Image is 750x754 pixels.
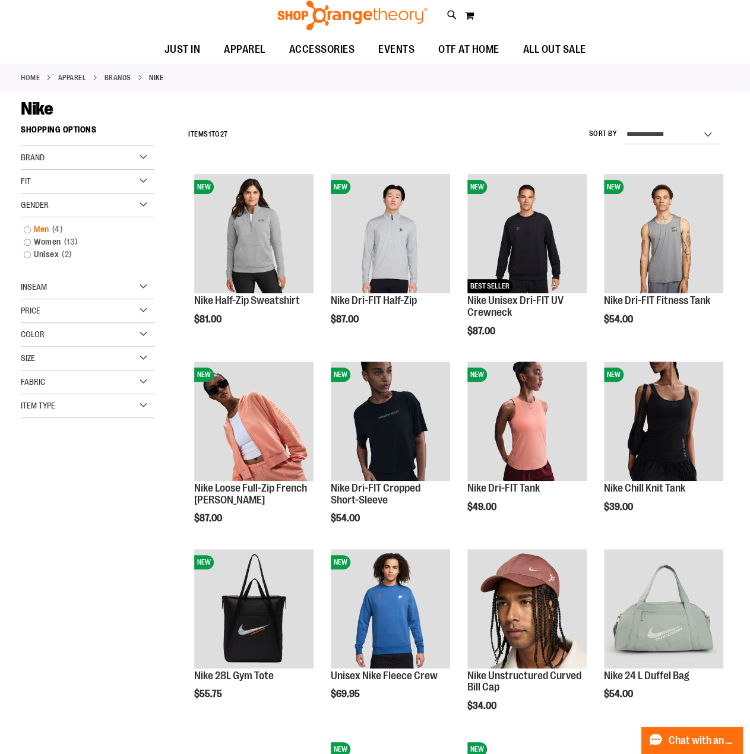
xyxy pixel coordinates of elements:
span: NEW [194,180,214,194]
span: Brand [21,153,45,162]
span: $34.00 [467,701,498,711]
a: Nike Unisex Dri-FIT UV Crewneck [467,294,564,318]
a: Women13 [18,236,146,248]
span: Gender [21,200,49,210]
a: Unisex Nike Fleece Crew [331,670,438,682]
span: Item Type [21,401,55,410]
a: Nike Loose Full-Zip French Terry HoodieNEW [194,362,314,483]
a: Unisex2 [18,248,146,261]
span: 1 [208,130,211,138]
span: $87.00 [194,513,224,524]
a: Nike Dri-FIT Tank [467,482,540,494]
a: Unisex Nike Fleece CrewNEW [331,549,450,670]
a: Nike Dri-FIT Half-Zip [331,294,417,306]
h2: Items to [188,125,227,144]
div: product [325,168,456,355]
span: 2 [59,248,75,261]
label: Sort By [588,129,617,139]
span: NEW [604,180,624,194]
a: Nike Dri-FIT TankNEW [467,362,587,483]
div: product [598,168,729,355]
span: EVENTS [378,36,414,63]
div: product [598,356,729,543]
a: Nike Dri-FIT Half-ZipNEW [331,174,450,295]
span: $39.00 [604,502,635,512]
span: NEW [467,368,487,382]
a: Nike Dri-FIT Fitness Tank [604,294,710,306]
img: Nike Loose Full-Zip French Terry Hoodie [194,362,314,481]
a: Nike Chill Knit TankNEW [604,362,723,483]
img: Nike 24 L Duffel Bag [604,549,723,669]
a: Nike Dri-FIT Cropped Short-SleeveNEW [331,362,450,483]
img: Nike Dri-FIT Half-Zip [331,174,450,293]
a: Nike Chill Knit Tank [604,482,685,494]
span: Chat with an Expert [669,735,736,746]
img: Nike Dri-FIT Tank [467,362,587,481]
span: NEW [331,555,350,569]
img: Shop Orangetheory [276,1,429,30]
img: Nike Unstructured Curved Bill Cap [467,549,587,669]
div: product [188,543,319,730]
div: product [598,543,729,730]
a: Nike 24 L Duffel Bag [604,670,689,682]
div: product [188,168,319,355]
span: ACCESSORIES [289,36,355,63]
strong: Shopping Options [21,119,154,146]
a: Nike 28L Gym Tote [194,670,274,682]
span: OTF AT HOME [438,36,499,63]
div: product [325,356,456,555]
img: Nike Chill Knit Tank [604,362,723,481]
span: ALL OUT SALE [523,36,586,63]
img: Nike 28L Gym Tote [194,549,314,669]
a: Nike Unstructured Curved Bill Cap [467,549,587,670]
a: Nike Dri-FIT Fitness TankNEW [604,174,723,295]
a: Nike Half-Zip Sweatshirt [194,294,300,306]
a: Nike Unstructured Curved Bill Cap [467,670,581,693]
span: 13 [61,236,81,248]
span: NEW [604,368,624,382]
span: $69.95 [331,689,362,699]
span: Price [21,306,40,315]
a: Men4 [18,223,146,236]
div: product [461,356,593,543]
a: Nike Half-Zip SweatshirtNEW [194,174,314,295]
span: JUST IN [164,36,201,63]
span: $87.00 [331,314,360,325]
span: Fit [21,176,31,186]
span: $54.00 [331,513,362,524]
a: Home [21,72,40,83]
span: $54.00 [604,314,635,325]
a: Nike Unisex Dri-FIT UV CrewneckNEWBEST SELLER [467,174,587,295]
span: $87.00 [467,326,497,337]
strong: Nike [149,72,163,83]
a: BRANDS [105,72,131,83]
span: NEW [194,368,214,382]
div: product [461,168,593,367]
img: Nike Dri-FIT Cropped Short-Sleeve [331,362,450,481]
div: product [461,543,593,742]
a: Nike 24 L Duffel Bag [604,549,723,670]
span: 27 [220,130,227,138]
span: Color [21,330,45,339]
img: Nike Dri-FIT Fitness Tank [604,174,723,293]
span: NEW [331,368,350,382]
span: 4 [49,223,66,236]
span: $54.00 [604,689,635,699]
span: NEW [467,180,487,194]
img: Nike Half-Zip Sweatshirt [194,174,314,293]
span: Size [21,353,35,363]
a: Nike Loose Full-Zip French [PERSON_NAME] [194,482,307,506]
span: NEW [331,180,350,194]
span: $55.75 [194,689,224,699]
span: $49.00 [467,502,498,512]
a: Nike Dri-FIT Cropped Short-Sleeve [331,482,420,506]
div: product [325,543,456,730]
span: NEW [194,555,214,569]
span: APPAREL [224,36,265,63]
span: BEST SELLER [467,279,512,293]
span: Inseam [21,282,47,292]
span: Nike [21,99,53,119]
button: Chat with an Expert [641,727,743,754]
img: Unisex Nike Fleece Crew [331,549,450,669]
img: Nike Unisex Dri-FIT UV Crewneck [467,174,587,293]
